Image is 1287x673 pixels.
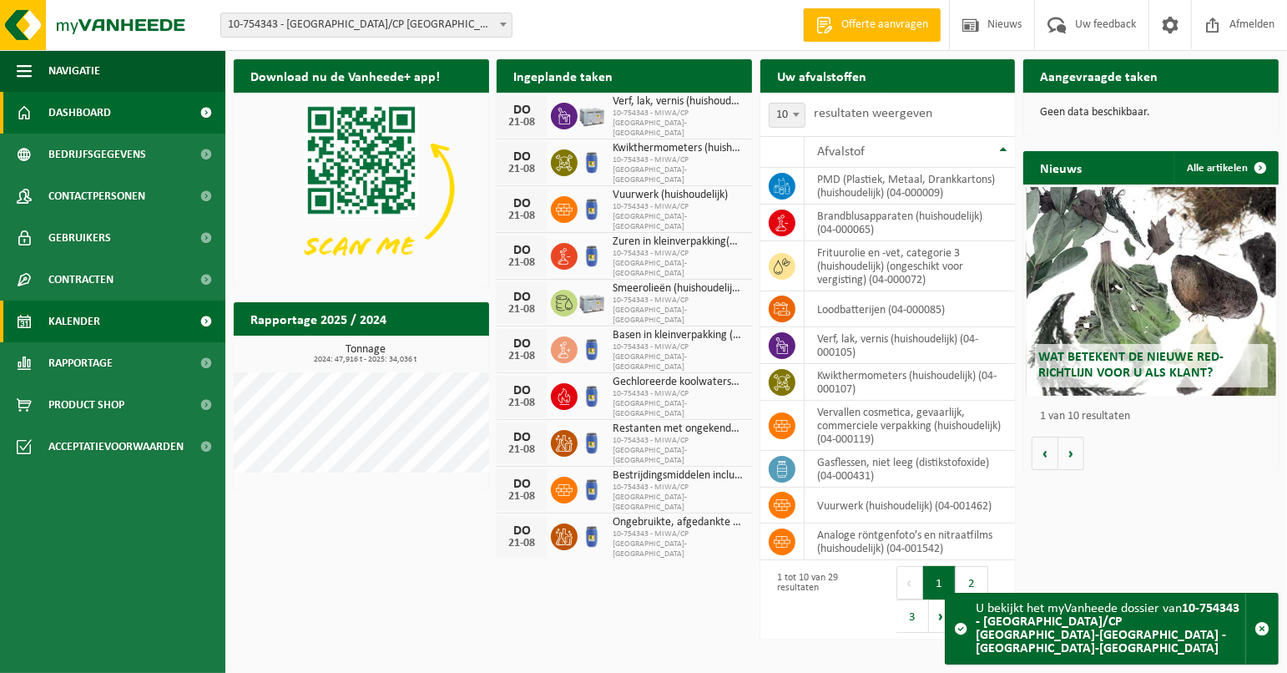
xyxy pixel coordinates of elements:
span: Acceptatievoorwaarden [48,426,184,468]
h2: Nieuws [1023,151,1098,184]
img: PB-OT-0120-HPE-00-02 [578,147,606,175]
span: Verf, lak, vernis (huishoudelijk) [613,95,744,109]
div: DO [505,197,538,210]
td: verf, lak, vernis (huishoudelijk) (04-000105) [805,327,1016,364]
div: 21-08 [505,538,538,549]
div: 21-08 [505,257,538,269]
img: PB-OT-0120-HPE-00-02 [578,521,606,549]
span: Basen in kleinverpakking (huishoudelijk) [613,329,744,342]
button: Next [929,600,955,633]
span: 10 [769,103,805,128]
span: 10-754343 - MIWA/CP NIEUWKERKEN-WAAS - NIEUWKERKEN-WAAS [220,13,512,38]
img: PB-OT-0120-HPE-00-02 [578,381,606,409]
img: PB-OT-0120-HPE-00-02 [578,334,606,362]
p: 1 van 10 resultaten [1040,411,1270,423]
span: Gebruikers [48,217,111,259]
span: Kwikthermometers (huishoudelijk) [613,142,744,155]
span: Navigatie [48,50,100,92]
label: resultaten weergeven [814,107,932,120]
div: 21-08 [505,164,538,175]
span: 10 [770,104,805,127]
h2: Download nu de Vanheede+ app! [234,59,457,92]
span: 10-754343 - MIWA/CP [GEOGRAPHIC_DATA]-[GEOGRAPHIC_DATA] [613,483,744,513]
span: Contracten [48,259,114,301]
button: 2 [956,566,988,600]
a: Bekijk rapportage [365,335,487,368]
div: DO [505,150,538,164]
div: DO [505,524,538,538]
span: 10-754343 - MIWA/CP [GEOGRAPHIC_DATA]-[GEOGRAPHIC_DATA] [613,155,744,185]
span: Ongebruikte, afgedankte chemicalien (huishoudelijk) [613,516,744,529]
td: kwikthermometers (huishoudelijk) (04-000107) [805,364,1016,401]
h2: Ingeplande taken [497,59,629,92]
span: 10-754343 - MIWA/CP [GEOGRAPHIC_DATA]-[GEOGRAPHIC_DATA] [613,529,744,559]
span: 10-754343 - MIWA/CP [GEOGRAPHIC_DATA]-[GEOGRAPHIC_DATA] [613,296,744,326]
span: Wat betekent de nieuwe RED-richtlijn voor u als klant? [1039,351,1224,380]
span: Bestrijdingsmiddelen inclusief schimmelwerende beschermingsmiddelen (huishoudeli... [613,469,744,483]
div: DO [505,291,538,304]
td: gasflessen, niet leeg (distikstofoxide) (04-000431) [805,451,1016,488]
h2: Rapportage 2025 / 2024 [234,302,403,335]
div: 21-08 [505,117,538,129]
span: 10-754343 - MIWA/CP NIEUWKERKEN-WAAS - NIEUWKERKEN-WAAS [221,13,512,37]
span: Gechloreerde koolwaterstoffen(huishoudelijk) [613,376,744,389]
span: Product Shop [48,384,124,426]
button: Volgende [1058,437,1084,470]
img: Download de VHEPlus App [234,93,489,284]
button: Previous [896,566,923,600]
img: PB-OT-0120-HPE-00-02 [578,474,606,503]
span: Rapportage [48,342,113,384]
p: Geen data beschikbaar. [1040,107,1262,119]
span: 10-754343 - MIWA/CP [GEOGRAPHIC_DATA]-[GEOGRAPHIC_DATA] [613,109,744,139]
div: 1 tot 10 van 29 resultaten [769,564,880,635]
td: vuurwerk (huishoudelijk) (04-001462) [805,488,1016,524]
div: DO [505,478,538,491]
span: 10-754343 - MIWA/CP [GEOGRAPHIC_DATA]-[GEOGRAPHIC_DATA] [613,389,744,419]
h2: Uw afvalstoffen [760,59,883,92]
td: vervallen cosmetica, gevaarlijk, commerciele verpakking (huishoudelijk) (04-000119) [805,401,1016,451]
a: Alle artikelen [1173,151,1277,185]
span: Restanten met ongekende samenstelling (huishoudelijk) [613,423,744,436]
a: Offerte aanvragen [803,8,941,42]
td: analoge röntgenfoto’s en nitraatfilms (huishoudelijk) (04-001542) [805,524,1016,560]
span: Dashboard [48,92,111,134]
td: brandblusapparaten (huishoudelijk) (04-000065) [805,205,1016,241]
span: Smeerolieën (huishoudelijk, kleinverpakking) [613,282,744,296]
button: 3 [896,600,929,633]
span: 10-754343 - MIWA/CP [GEOGRAPHIC_DATA]-[GEOGRAPHIC_DATA] [613,202,744,232]
div: 21-08 [505,304,538,316]
a: Wat betekent de nieuwe RED-richtlijn voor u als klant? [1027,187,1276,396]
img: PB-LB-0680-HPE-GY-11 [578,287,606,316]
span: Zuren in kleinverpakking(huishoudelijk) [613,235,744,249]
button: Vorige [1032,437,1058,470]
span: Contactpersonen [48,175,145,217]
img: PB-OT-0120-HPE-00-02 [578,428,606,456]
strong: 10-754343 - [GEOGRAPHIC_DATA]/CP [GEOGRAPHIC_DATA]-[GEOGRAPHIC_DATA] - [GEOGRAPHIC_DATA]-[GEOGRAP... [976,602,1239,655]
span: Bedrijfsgegevens [48,134,146,175]
span: 10-754343 - MIWA/CP [GEOGRAPHIC_DATA]-[GEOGRAPHIC_DATA] [613,249,744,279]
div: U bekijkt het myVanheede dossier van [976,594,1245,664]
div: 21-08 [505,444,538,456]
span: Kalender [48,301,100,342]
span: Offerte aanvragen [837,17,932,33]
span: Afvalstof [817,145,865,159]
h2: Aangevraagde taken [1023,59,1174,92]
img: PB-OT-0120-HPE-00-02 [578,240,606,269]
span: 2024: 47,916 t - 2025: 34,036 t [242,356,489,364]
img: PB-LB-0680-HPE-GY-11 [578,100,606,129]
div: DO [505,431,538,444]
div: DO [505,337,538,351]
td: PMD (Plastiek, Metaal, Drankkartons) (huishoudelijk) (04-000009) [805,168,1016,205]
div: DO [505,104,538,117]
div: DO [505,244,538,257]
button: 1 [923,566,956,600]
div: 21-08 [505,351,538,362]
span: 10-754343 - MIWA/CP [GEOGRAPHIC_DATA]-[GEOGRAPHIC_DATA] [613,436,744,466]
img: PB-OT-0120-HPE-00-02 [578,194,606,222]
div: 21-08 [505,491,538,503]
h3: Tonnage [242,344,489,364]
td: frituurolie en -vet, categorie 3 (huishoudelijk) (ongeschikt voor vergisting) (04-000072) [805,241,1016,291]
div: DO [505,384,538,397]
div: 21-08 [505,397,538,409]
td: loodbatterijen (04-000085) [805,291,1016,327]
